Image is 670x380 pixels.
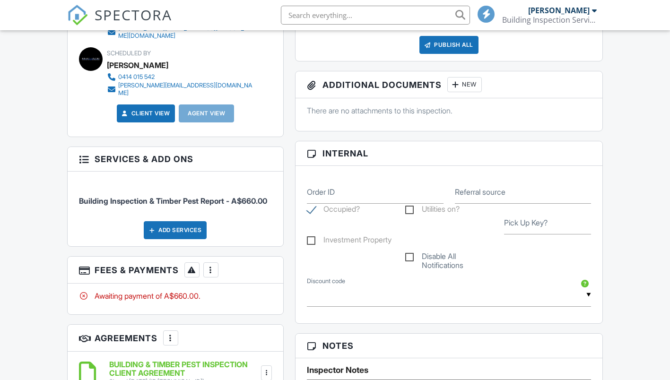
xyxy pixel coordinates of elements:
[120,109,170,118] a: Client View
[504,217,548,228] label: Pick Up Key?
[528,6,590,15] div: [PERSON_NAME]
[296,71,602,98] h3: Additional Documents
[307,105,591,116] p: There are no attachments to this inspection.
[296,334,602,358] h3: Notes
[67,5,88,26] img: The Best Home Inspection Software - Spectora
[79,179,272,214] li: Service: Building Inspection & Timber Pest Report
[307,205,360,216] label: Occupied?
[107,82,254,97] a: [PERSON_NAME][EMAIL_ADDRESS][DOMAIN_NAME]
[107,72,254,82] a: 0414 015 542
[107,58,168,72] div: [PERSON_NAME]
[79,196,267,206] span: Building Inspection & Timber Pest Report - A$660.00
[79,291,272,301] div: Awaiting payment of A$660.00.
[419,36,479,54] div: Publish All
[67,13,172,33] a: SPECTORA
[447,77,482,92] div: New
[307,365,591,375] h5: Inspector Notes
[107,50,151,57] span: Scheduled By
[118,82,254,97] div: [PERSON_NAME][EMAIL_ADDRESS][DOMAIN_NAME]
[68,257,283,284] h3: Fees & Payments
[68,147,283,172] h3: Services & Add ons
[107,25,254,40] a: [PERSON_NAME][EMAIL_ADDRESS][PERSON_NAME][DOMAIN_NAME]
[307,235,392,247] label: Investment Property
[281,6,470,25] input: Search everything...
[296,141,602,166] h3: Internal
[118,25,254,40] div: [PERSON_NAME][EMAIL_ADDRESS][PERSON_NAME][DOMAIN_NAME]
[307,187,335,197] label: Order ID
[144,221,207,239] div: Add Services
[405,205,460,216] label: Utilities on?
[455,187,505,197] label: Referral source
[502,15,597,25] div: Building Inspection Services
[405,252,492,264] label: Disable All Notifications
[307,277,345,285] label: Discount code
[118,73,155,81] div: 0414 015 542
[504,211,591,234] input: Pick Up Key?
[68,325,283,352] h3: Agreements
[95,5,172,25] span: SPECTORA
[109,361,259,377] h6: BUILDING & TIMBER PEST INSPECTION CLIENT AGREEMENT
